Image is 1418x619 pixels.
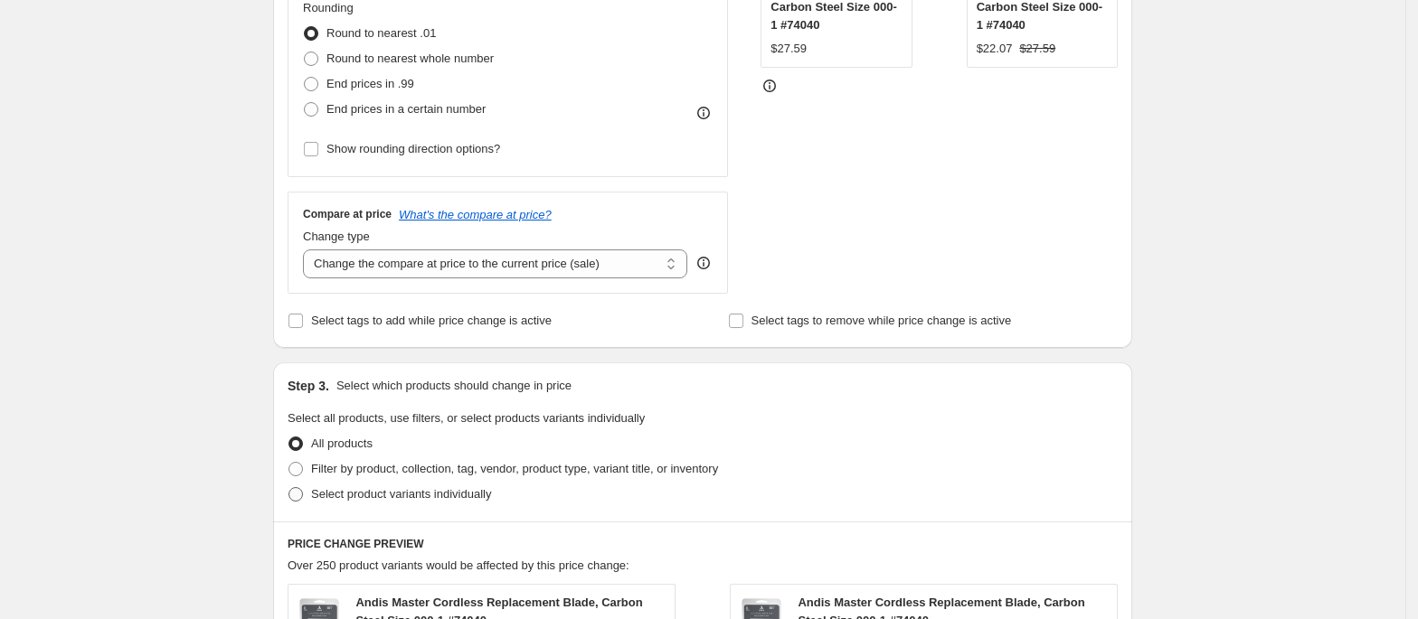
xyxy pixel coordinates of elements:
span: Select all products, use filters, or select products variants individually [288,411,645,425]
h6: PRICE CHANGE PREVIEW [288,537,1118,551]
span: Select tags to remove while price change is active [752,314,1012,327]
strike: $27.59 [1019,40,1055,58]
span: Filter by product, collection, tag, vendor, product type, variant title, or inventory [311,462,718,475]
span: Select product variants individually [311,487,491,501]
span: All products [311,436,373,450]
span: Over 250 product variants would be affected by this price change: [288,558,629,572]
div: $22.07 [977,40,1013,58]
h2: Step 3. [288,377,329,395]
span: Show rounding direction options? [326,142,500,155]
span: Select tags to add while price change is active [311,314,552,327]
span: End prices in .99 [326,77,414,90]
span: Change type [303,230,370,243]
button: What's the compare at price? [399,208,552,221]
h3: Compare at price [303,207,392,221]
div: $27.59 [770,40,807,58]
span: Round to nearest whole number [326,52,494,65]
div: help [695,254,713,272]
span: Round to nearest .01 [326,26,436,40]
span: Rounding [303,1,354,14]
span: End prices in a certain number [326,102,486,116]
p: Select which products should change in price [336,377,572,395]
